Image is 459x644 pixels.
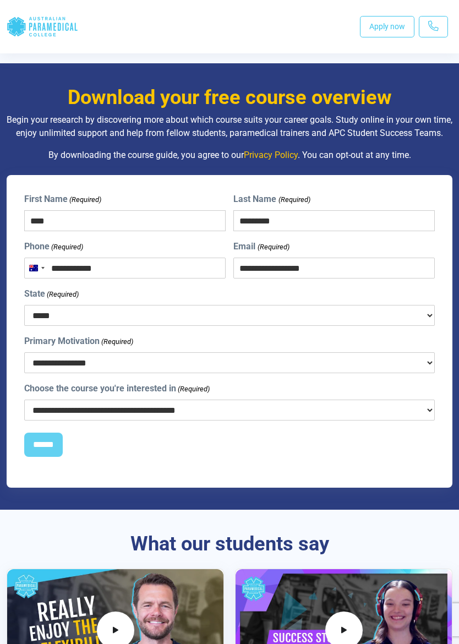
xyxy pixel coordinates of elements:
[233,240,289,253] label: Email
[177,384,210,395] span: (Required)
[24,240,83,253] label: Phone
[7,532,452,555] h3: What our students say
[7,85,452,109] h3: Download your free course overview
[24,335,133,348] label: Primary Motivation
[233,193,310,206] label: Last Name
[51,242,84,253] span: (Required)
[7,149,452,162] p: By downloading the course guide, you agree to our . You can opt-out at any time.
[360,16,414,37] a: Apply now
[101,336,134,347] span: (Required)
[46,289,79,300] span: (Required)
[25,258,48,278] button: Selected country
[256,242,289,253] span: (Required)
[24,287,79,301] label: State
[69,194,102,205] span: (Required)
[24,382,210,395] label: Choose the course you're interested in
[7,113,452,140] p: Begin your research by discovering more about which course suits your career goals. Study online ...
[7,9,78,45] div: Australian Paramedical College
[244,150,298,160] a: Privacy Policy
[277,194,310,205] span: (Required)
[24,193,101,206] label: First Name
